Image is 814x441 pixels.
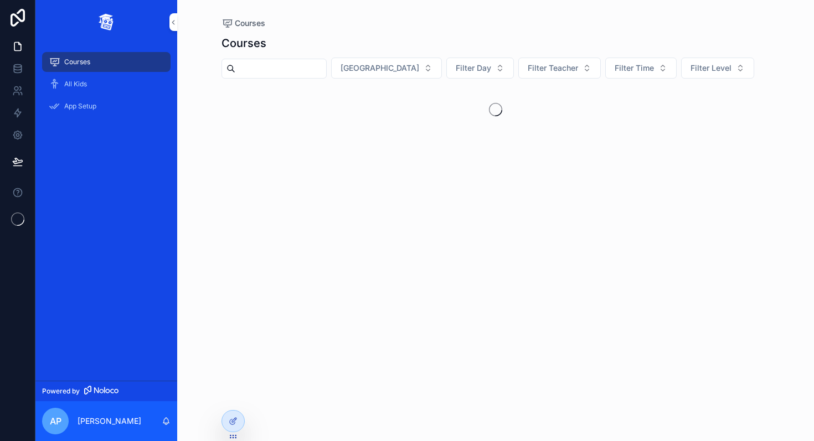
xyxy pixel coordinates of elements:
[605,58,677,79] button: Select Button
[50,414,61,428] span: AP
[341,63,419,74] span: [GEOGRAPHIC_DATA]
[331,58,442,79] button: Select Button
[35,44,177,131] div: scrollable content
[42,96,171,116] a: App Setup
[64,80,87,89] span: All Kids
[97,13,115,31] img: App logo
[78,416,141,427] p: [PERSON_NAME]
[456,63,491,74] span: Filter Day
[615,63,654,74] span: Filter Time
[221,35,266,51] h1: Courses
[42,74,171,94] a: All Kids
[528,63,578,74] span: Filter Teacher
[235,18,265,29] span: Courses
[681,58,754,79] button: Select Button
[221,18,265,29] a: Courses
[64,58,90,66] span: Courses
[691,63,731,74] span: Filter Level
[42,52,171,72] a: Courses
[35,381,177,401] a: Powered by
[446,58,514,79] button: Select Button
[42,387,80,396] span: Powered by
[64,102,96,111] span: App Setup
[518,58,601,79] button: Select Button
